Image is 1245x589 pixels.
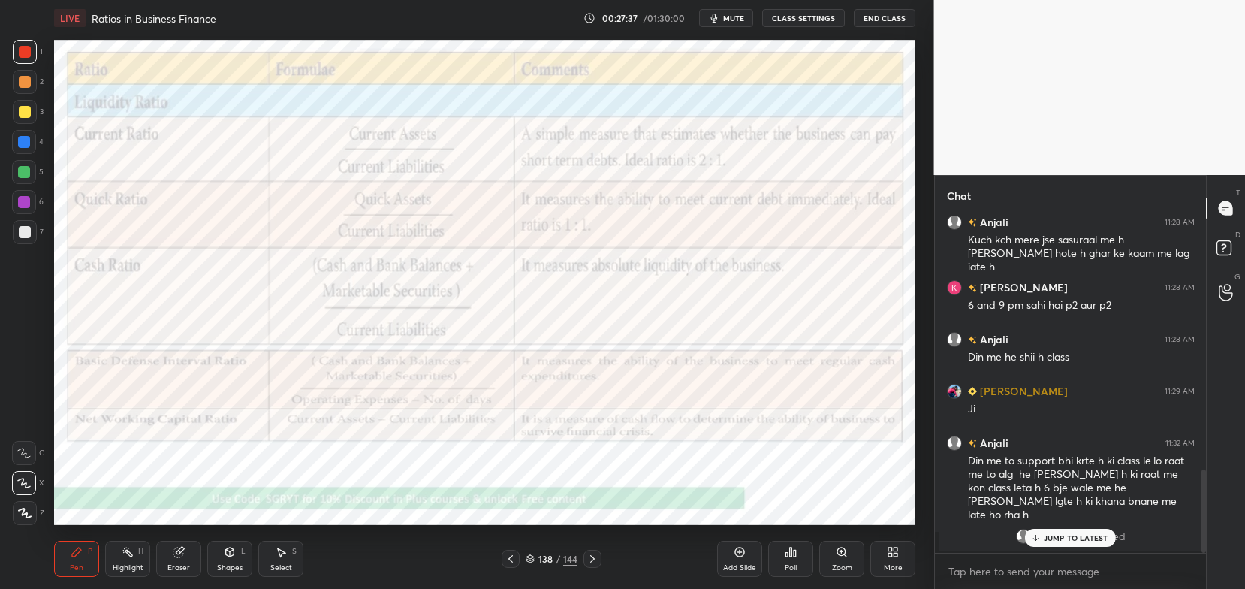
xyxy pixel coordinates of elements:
p: Chat [935,176,983,216]
div: Eraser [167,564,190,572]
div: 11:28 AM [1165,218,1195,227]
img: Learner_Badge_beginner_1_8b307cf2a0.svg [968,387,977,396]
img: default.png [947,332,962,347]
button: CLASS SETTINGS [762,9,845,27]
div: S [292,548,297,555]
div: Add Slide [723,564,756,572]
img: default.png [947,436,962,451]
h4: Ratios in Business Finance [92,11,216,26]
div: Pen [70,564,83,572]
div: 4 [12,130,44,154]
img: no-rating-badge.077c3623.svg [968,336,977,344]
div: 3 [13,100,44,124]
div: Zoom [832,564,852,572]
div: 6 [12,190,44,214]
div: 1 [13,40,43,64]
div: 138 [538,554,553,563]
div: / [556,554,560,563]
div: 144 [563,552,577,566]
div: 11:28 AM [1165,283,1195,292]
div: 6 and 9 pm sahi hai p2 aur p2 [968,298,1195,313]
div: More [884,564,903,572]
div: Highlight [113,564,143,572]
h6: Anjali [977,331,1008,347]
h6: Anjali [977,214,1008,230]
p: D [1235,229,1240,240]
img: no-rating-badge.077c3623.svg [968,284,977,292]
div: grid [935,216,1207,554]
img: default.png [947,215,962,230]
div: Ji [968,402,1195,417]
img: no-rating-badge.077c3623.svg [968,439,977,448]
div: P [88,548,92,555]
div: 2 [13,70,44,94]
button: mute [699,9,753,27]
div: Select [270,564,292,572]
h6: Anjali [977,435,1008,451]
div: 7 [13,220,44,244]
img: a2062061d2e84e8a8ca5132253bf2fd5.jpg [947,280,962,295]
p: G [1234,271,1240,282]
div: C [12,441,44,465]
div: H [138,548,143,555]
div: 11:32 AM [1165,439,1195,448]
div: Kuch kch mere jse sasuraal me h [PERSON_NAME] hote h ghar ke kaam me lag jate h [968,233,1195,275]
div: 5 [12,160,44,184]
div: Din me he shii h class [968,350,1195,365]
div: Z [13,501,44,525]
p: JUMP TO LATEST [1044,533,1108,542]
div: 11:29 AM [1165,387,1195,396]
div: Din me to support bhi krte h ki class le.lo raat me to alg he [PERSON_NAME] h ki raat me kon clas... [968,454,1195,523]
div: Shapes [217,564,243,572]
p: T [1236,187,1240,198]
div: L [241,548,246,555]
button: End Class [854,9,915,27]
div: LIVE [54,9,86,27]
img: no-rating-badge.077c3623.svg [968,219,977,227]
div: X [12,471,44,495]
img: 42988ed1ebf4432d98727164eb5be133.jpg [947,384,962,399]
span: joined [1096,530,1126,542]
img: default.png [1016,529,1031,544]
div: 11:28 AM [1165,335,1195,344]
h6: [PERSON_NAME] [977,279,1068,295]
h6: [PERSON_NAME] [977,383,1068,399]
span: mute [723,13,744,23]
div: Poll [785,564,797,572]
